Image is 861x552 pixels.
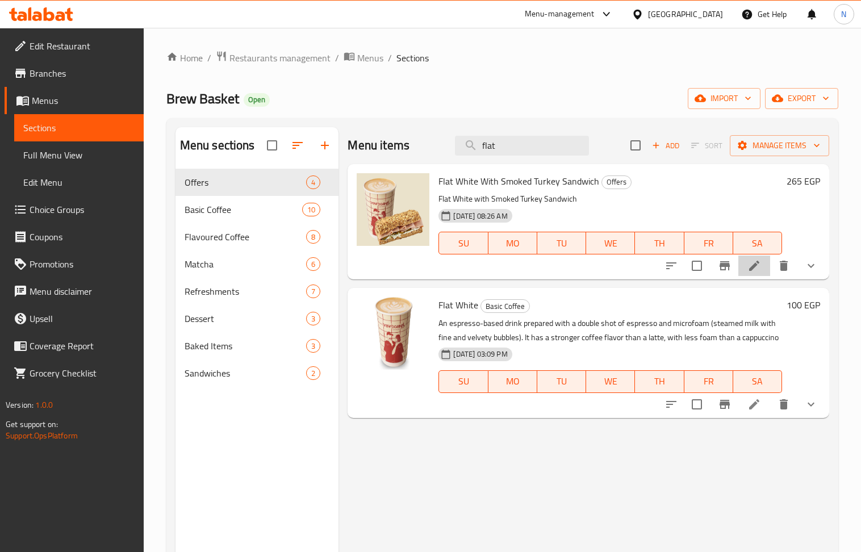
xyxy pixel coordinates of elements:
[591,235,630,252] span: WE
[738,373,778,390] span: SA
[537,370,586,393] button: TU
[586,370,635,393] button: WE
[650,139,681,152] span: Add
[30,66,135,80] span: Branches
[23,175,135,189] span: Edit Menu
[770,252,797,279] button: delete
[23,121,135,135] span: Sections
[175,164,339,391] nav: Menu sections
[5,332,144,359] a: Coverage Report
[586,232,635,254] button: WE
[303,204,320,215] span: 10
[449,349,512,359] span: [DATE] 03:09 PM
[32,94,135,107] span: Menus
[307,177,320,188] span: 4
[207,51,211,65] li: /
[244,95,270,104] span: Open
[5,60,144,87] a: Branches
[30,257,135,271] span: Promotions
[6,417,58,432] span: Get support on:
[306,339,320,353] div: items
[689,373,729,390] span: FR
[688,88,760,109] button: import
[30,339,135,353] span: Coverage Report
[23,148,135,162] span: Full Menu View
[185,339,307,353] span: Baked Items
[684,370,733,393] button: FR
[739,139,820,153] span: Manage items
[306,285,320,298] div: items
[14,141,144,169] a: Full Menu View
[185,203,303,216] span: Basic Coffee
[797,252,825,279] button: show more
[697,91,751,106] span: import
[175,305,339,332] div: Dessert3
[166,51,838,65] nav: breadcrumb
[5,359,144,387] a: Grocery Checklist
[30,230,135,244] span: Coupons
[14,169,144,196] a: Edit Menu
[175,250,339,278] div: Matcha6
[5,278,144,305] a: Menu disclaimer
[685,254,709,278] span: Select to update
[306,257,320,271] div: items
[444,235,483,252] span: SU
[175,332,339,359] div: Baked Items3
[388,51,392,65] li: /
[302,203,320,216] div: items
[658,252,685,279] button: sort-choices
[306,366,320,380] div: items
[185,312,307,325] div: Dessert
[774,91,829,106] span: export
[438,192,781,206] p: Flat White with Smoked Turkey Sandwich
[733,370,782,393] button: SA
[175,169,339,196] div: Offers4
[307,368,320,379] span: 2
[747,398,761,411] a: Edit menu item
[747,259,761,273] a: Edit menu item
[307,341,320,352] span: 3
[185,257,307,271] span: Matcha
[306,175,320,189] div: items
[244,93,270,107] div: Open
[14,114,144,141] a: Sections
[30,39,135,53] span: Edit Restaurant
[635,232,684,254] button: TH
[307,313,320,324] span: 3
[647,137,684,154] button: Add
[30,285,135,298] span: Menu disclaimer
[396,51,429,65] span: Sections
[30,366,135,380] span: Grocery Checklist
[5,250,144,278] a: Promotions
[730,135,829,156] button: Manage items
[601,175,632,189] div: Offers
[284,132,311,159] span: Sort sections
[5,223,144,250] a: Coupons
[624,133,647,157] span: Select section
[711,252,738,279] button: Branch-specific-item
[306,230,320,244] div: items
[733,232,782,254] button: SA
[797,391,825,418] button: show more
[449,211,512,221] span: [DATE] 08:26 AM
[5,305,144,332] a: Upsell
[185,366,307,380] span: Sandwiches
[175,223,339,250] div: Flavoured Coffee8
[5,196,144,223] a: Choice Groups
[5,32,144,60] a: Edit Restaurant
[804,398,818,411] svg: Show Choices
[6,398,34,412] span: Version:
[344,51,383,65] a: Menus
[770,391,797,418] button: delete
[307,232,320,242] span: 8
[648,8,723,20] div: [GEOGRAPHIC_DATA]
[307,259,320,270] span: 6
[542,235,582,252] span: TU
[307,286,320,297] span: 7
[5,87,144,114] a: Menus
[684,137,730,154] span: Select section first
[444,373,483,390] span: SU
